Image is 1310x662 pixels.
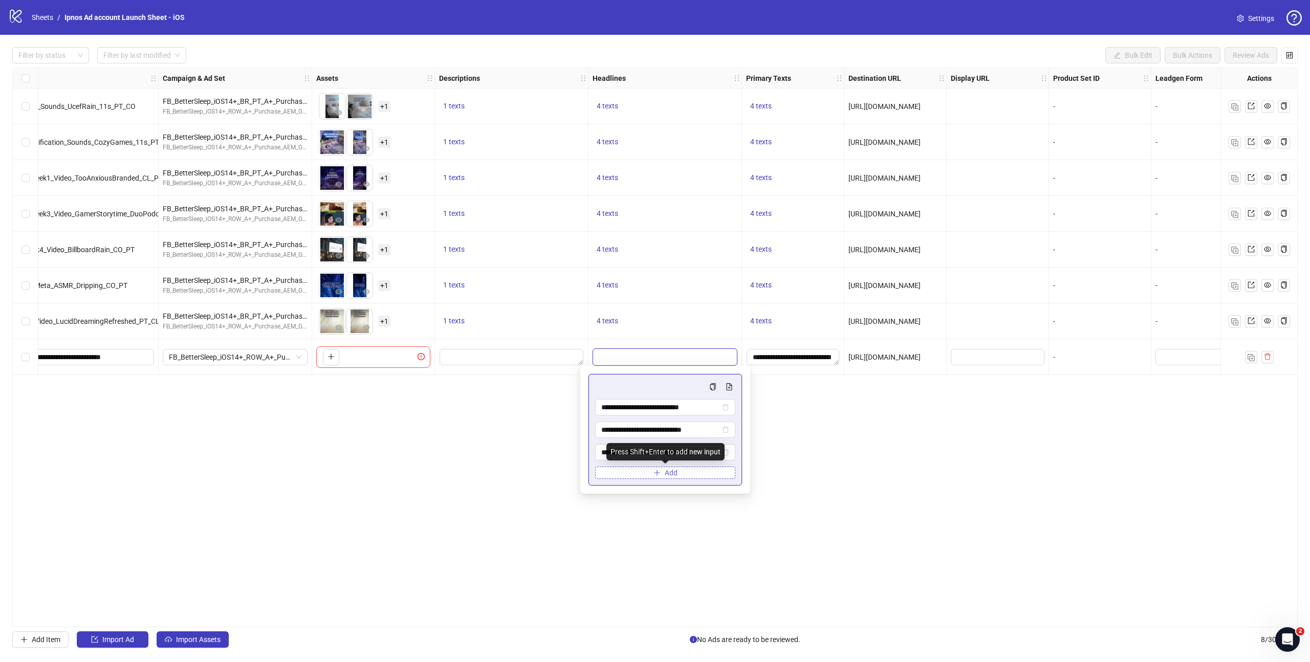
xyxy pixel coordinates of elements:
[1053,73,1100,84] strong: Product Set ID
[13,268,38,303] div: Select row 6
[1264,317,1271,324] span: eye
[91,636,98,643] span: import
[1155,172,1249,184] div: -
[165,636,172,643] span: cloud-upload
[360,250,373,262] button: Preview
[726,383,733,390] span: file-add
[439,244,469,256] button: 1 texts
[150,75,157,82] span: holder
[750,102,772,110] span: 4 texts
[746,279,776,292] button: 4 texts
[606,443,725,460] div: Press Shift+Enter to add new input
[848,174,921,182] span: [URL][DOMAIN_NAME]
[690,636,697,643] span: info-circle
[945,75,952,82] span: holder
[709,383,716,390] span: copy
[1229,10,1282,27] a: Settings
[163,311,308,322] div: FB_BetterSleep_iOS14+_BR_PT_A+_Purchase_AEM_Geo-Bid-Multipliers_v3_11.09.25
[1245,351,1257,363] button: Duplicate
[347,201,373,227] img: Asset 2
[163,275,308,286] div: FB_BetterSleep_iOS14+_BR_PT_A+_Purchase_AEM_Geo-Bid-Multipliers_v3_11.09.25
[378,316,390,327] span: + 1
[848,138,921,146] span: [URL][DOMAIN_NAME]
[13,68,38,89] div: Select all rows
[1040,75,1047,82] span: holder
[169,349,301,365] span: FB_BetterSleep_iOS14+_ROW_A+_Purchase_AEM_new-EN_Male_12.09.25
[746,244,776,256] button: 4 texts
[1053,351,1147,363] div: -
[1155,101,1249,112] div: -
[333,179,345,191] button: Preview
[597,281,618,289] span: 4 texts
[951,73,990,84] strong: Display URL
[1264,246,1271,253] span: eye
[1229,136,1241,148] button: Duplicate
[750,281,772,289] span: 4 texts
[1148,68,1151,88] div: Resize Product Set ID column
[1248,102,1255,109] span: export
[163,322,308,332] div: FB_BetterSleep_iOS14+_ROW_A+_Purchase_AEM_Geo-Bid-Multipliers_v3
[363,181,370,188] span: eye
[303,75,311,82] span: holder
[163,239,308,250] div: FB_BetterSleep_iOS14+_BR_PT_A+_Purchase_AEM_Geo-Bid-Multipliers_v3_11.09.25
[1280,246,1287,253] span: copy
[378,244,390,255] span: + 1
[335,216,342,224] span: eye
[347,308,373,334] img: Asset 2
[944,68,946,88] div: Resize Destination URL column
[848,210,921,218] span: [URL][DOMAIN_NAME]
[1155,316,1249,327] div: -
[597,138,618,146] span: 4 texts
[360,179,373,191] button: Preview
[722,426,729,433] span: delete
[848,353,921,361] span: [URL][DOMAIN_NAME]
[1296,627,1304,635] span: 2
[363,252,370,259] span: eye
[363,288,370,295] span: eye
[378,280,390,291] span: + 1
[319,94,345,119] img: Asset 1
[746,136,776,148] button: 4 texts
[443,281,465,289] span: 1 texts
[1264,281,1271,289] span: eye
[665,469,678,477] span: Add
[1231,247,1238,254] img: Duplicate
[1231,211,1238,218] img: Duplicate
[57,12,60,23] li: /
[418,353,428,360] span: exclamation-circle
[163,179,308,188] div: FB_BetterSleep_iOS14+_ROW_A+_Purchase_AEM_Geo-Bid-Multipliers_v3
[595,467,735,479] button: Add
[363,145,370,152] span: eye
[426,75,433,82] span: holder
[580,75,587,82] span: holder
[163,107,308,117] div: FB_BetterSleep_iOS14+_ROW_A+_Purchase_AEM_Geo-Bid-Multipliers_v3
[309,68,312,88] div: Resize Campaign & Ad Set column
[378,137,390,148] span: + 1
[1248,13,1274,24] span: Settings
[443,317,465,325] span: 1 texts
[848,73,901,84] strong: Destination URL
[1155,208,1249,219] div: -
[347,237,373,262] img: Asset 2
[1143,75,1150,82] span: holder
[311,75,318,82] span: holder
[363,324,370,331] span: eye
[740,75,748,82] span: holder
[593,208,622,220] button: 4 texts
[746,348,840,366] div: Edit values
[443,102,465,110] span: 1 texts
[1229,279,1241,292] button: Duplicate
[32,635,60,644] span: Add Item
[163,73,225,84] strong: Campaign & Ad Set
[597,209,618,217] span: 4 texts
[750,245,772,253] span: 4 texts
[323,349,339,365] button: Add
[62,12,187,23] a: Ipnos Ad account Launch Sheet - iOS
[848,246,921,254] span: [URL][DOMAIN_NAME]
[1280,281,1287,289] span: copy
[593,279,622,292] button: 4 texts
[13,89,38,124] div: Select row 1
[163,214,308,224] div: FB_BetterSleep_iOS14+_ROW_A+_Purchase_AEM_Geo-Bid-Multipliers_v3
[1275,627,1300,652] iframe: Intercom live chat
[1248,246,1255,253] span: export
